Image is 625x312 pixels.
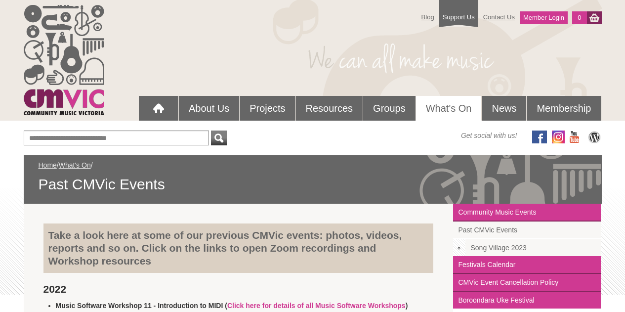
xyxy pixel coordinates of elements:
a: Contact Us [478,8,520,26]
span: Past CMVic Events [39,175,587,194]
a: Home [39,161,57,169]
a: Community Music Events [453,204,601,222]
strong: Music Software Workshop 11 - Introduction to MIDI ( ) [56,302,408,310]
a: 0 [572,11,586,24]
a: Groups [363,96,416,121]
a: Blog [417,8,439,26]
span: Get social with us! [461,131,517,140]
a: What's On [416,96,482,121]
a: Click here for details of all Music Software Workshops [227,302,406,310]
a: Projects [240,96,295,121]
img: cmvic_logo.png [24,5,104,115]
a: CMVic Event Cancellation Policy [453,274,601,292]
a: Member Login [520,11,568,24]
h3: Take a look here at some of our previous CMVic events: photos, videos, reports and so on. Click o... [48,229,429,267]
a: Festivals Calendar [453,256,601,274]
img: icon-instagram.png [552,131,565,143]
a: Past CMVic Events [453,222,601,239]
strong: 2022 [43,283,67,295]
img: CMVic Blog [587,131,602,143]
a: Membership [527,96,601,121]
a: Boroondara Uke Festival [453,292,601,309]
a: Song Village 2023 [465,239,601,256]
a: About Us [179,96,239,121]
div: / / [39,160,587,194]
a: What's On [59,161,91,169]
a: News [482,96,526,121]
a: Resources [296,96,363,121]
